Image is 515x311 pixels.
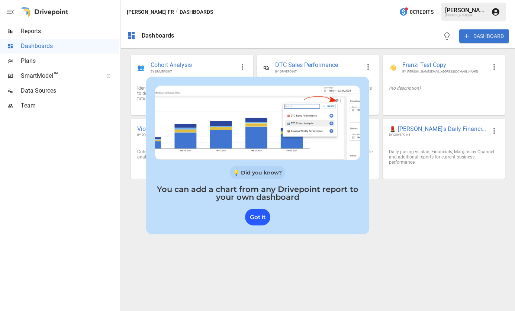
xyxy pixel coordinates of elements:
[445,7,487,14] div: [PERSON_NAME]
[410,7,434,17] span: 0 Credits
[275,70,361,74] span: BY DRIVEPOINT
[21,42,119,51] span: Dashboards
[445,14,487,17] div: [PERSON_NAME] FR
[21,71,98,80] span: SmartModel
[21,27,119,36] span: Reports
[389,133,486,137] span: BY DRIVEPOINT
[127,7,174,17] button: [PERSON_NAME] FR
[402,61,486,70] span: Franzi Test Copy
[137,149,247,160] div: Cohorted financials, DTC + TikTok performance analytics and trends
[53,70,58,80] span: ™
[21,86,119,95] span: Data Sources
[459,29,509,43] button: DASHBOARD
[389,149,498,165] div: Daily pacing vs plan, Financials, Margins by Channel and additional reports for current business ...
[137,133,235,137] span: BY DRIVEPOINT
[389,86,498,91] div: (no description)
[275,61,361,70] span: DTC Sales Performance
[137,125,235,133] span: Violette_FR Ecomm Profitability Views 🛍️
[21,101,119,110] span: Team
[389,64,396,71] div: 👋
[151,61,235,70] span: Cohort Analysis
[396,5,437,19] button: 0Credits
[263,64,269,71] div: 🛍
[137,86,247,101] div: Identify your most profitable cohorts across channels to decide on Marketing + Growth investments...
[176,7,178,17] div: /
[151,70,235,74] span: BY DRIVEPOINT
[389,125,486,133] span: 💄 [PERSON_NAME]'s Daily Financial KPIs 📊
[402,70,486,74] span: BY [PERSON_NAME][EMAIL_ADDRESS][DOMAIN_NAME]
[142,32,174,39] div: Dashboards
[21,57,119,65] span: Plans
[137,64,145,71] div: 👥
